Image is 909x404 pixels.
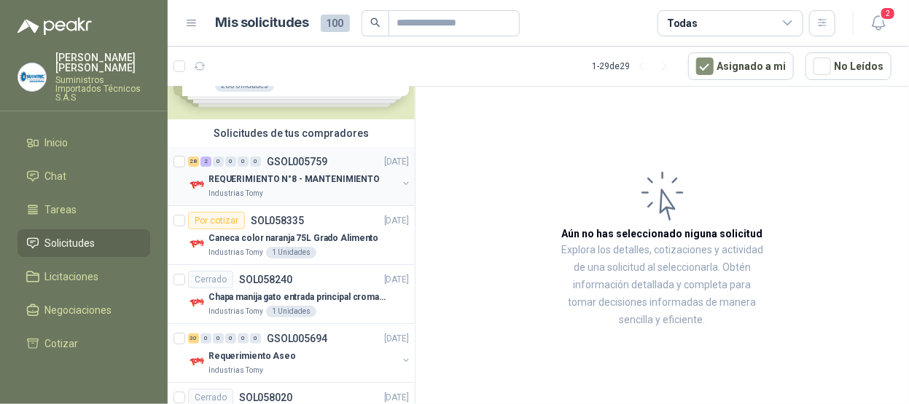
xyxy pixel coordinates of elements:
[17,129,150,157] a: Inicio
[266,247,316,258] div: 1 Unidades
[384,273,409,287] p: [DATE]
[188,294,206,312] img: Company Logo
[321,15,350,32] span: 100
[168,206,415,265] a: Por cotizarSOL058335[DATE] Company LogoCaneca color naranja 75L Grado AlimentoIndustrias Tomy1 Un...
[267,157,327,167] p: GSOL005759
[213,333,224,344] div: 0
[561,242,763,329] p: Explora los detalles, cotizaciones y actividad de una solicitud al seleccionarla. Obtén informaci...
[225,333,236,344] div: 0
[251,215,304,226] p: SOL058335
[188,330,412,376] a: 30 0 0 0 0 0 GSOL005694[DATE] Company LogoRequerimiento AseoIndustrias Tomy
[562,226,763,242] h3: Aún no has seleccionado niguna solicitud
[688,52,794,80] button: Asignado a mi
[667,15,698,31] div: Todas
[200,157,211,167] div: 2
[168,265,415,324] a: CerradoSOL058240[DATE] Company LogoChapa manija gato entrada principal cromado mate llave de segu...
[266,306,316,317] div: 1 Unidades
[17,162,150,190] a: Chat
[384,332,409,346] p: [DATE]
[208,306,263,317] p: Industrias Tomy
[805,52,892,80] button: No Leídos
[865,10,892,36] button: 2
[45,202,77,218] span: Tareas
[45,168,67,184] span: Chat
[55,76,150,102] p: Suministros Importados Técnicos S.A.S
[17,330,150,357] a: Cotizar
[188,212,245,229] div: Por cotizar
[188,153,412,199] a: 28 2 0 0 0 0 GSOL005759[DATE] Company LogoREQUERIMIENTO N°8 - MANTENIMIENTOIndustrias Tomy
[238,157,249,167] div: 0
[45,269,99,285] span: Licitaciones
[208,173,380,186] p: REQUERIMIENTO N°8 - MANTENIMIENTO
[188,157,199,167] div: 28
[239,392,292,403] p: SOL058020
[370,17,381,28] span: search
[188,271,233,288] div: Cerrado
[208,247,263,258] p: Industrias Tomy
[45,302,112,318] span: Negociaciones
[592,55,676,78] div: 1 - 29 de 29
[17,17,92,35] img: Logo peakr
[45,135,69,151] span: Inicio
[55,52,150,73] p: [PERSON_NAME] [PERSON_NAME]
[213,157,224,167] div: 0
[18,63,46,91] img: Company Logo
[208,290,390,304] p: Chapa manija gato entrada principal cromado mate llave de seguridad
[188,235,206,253] img: Company Logo
[17,296,150,324] a: Negociaciones
[45,235,95,251] span: Solicitudes
[200,333,211,344] div: 0
[384,214,409,228] p: [DATE]
[17,229,150,257] a: Solicitudes
[216,12,309,33] h1: Mis solicitudes
[168,119,415,147] div: Solicitudes de tus compradores
[188,176,206,194] img: Company Logo
[250,333,261,344] div: 0
[208,188,263,199] p: Industrias Tomy
[239,274,292,285] p: SOL058240
[225,157,236,167] div: 0
[17,196,150,223] a: Tareas
[45,336,79,352] span: Cotizar
[208,349,296,363] p: Requerimiento Aseo
[384,155,409,169] p: [DATE]
[250,157,261,167] div: 0
[208,365,263,376] p: Industrias Tomy
[267,333,327,344] p: GSOL005694
[208,231,378,245] p: Caneca color naranja 75L Grado Alimento
[188,353,206,371] img: Company Logo
[188,333,199,344] div: 30
[880,7,896,20] span: 2
[17,263,150,290] a: Licitaciones
[238,333,249,344] div: 0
